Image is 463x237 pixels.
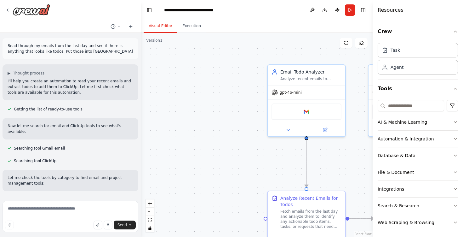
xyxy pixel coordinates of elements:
[378,186,404,192] div: Integrations
[378,181,458,197] button: Integrations
[378,131,458,147] button: Automation & Integration
[280,76,341,81] div: Analyze recent emails to identify actionable todo items, tasks, or action items that need to be c...
[8,43,133,54] p: Read through my emails from the last day and see if there is anything that looks like todos. Put ...
[8,123,133,134] p: Now let me search for email and ClickUp tools to see what's available:
[146,208,154,216] button: zoom out
[391,47,400,53] div: Task
[13,71,44,76] span: Thought process
[164,7,214,13] nav: breadcrumb
[378,219,434,226] div: Web Scraping & Browsing
[378,114,458,130] button: AI & Machine Learning
[8,175,133,186] p: Let me check the tools by category to find email and project management tools:
[303,140,310,187] g: Edge from ae90ed42-b1a8-4279-92d5-322e49cf4d72 to 265a3a7d-03fa-49b3-8a88-3c7be7ccb6b9
[267,64,346,137] div: Email Todo AnalyzerAnalyze recent emails to identify actionable todo items, tasks, or action item...
[378,152,415,159] div: Database & Data
[5,221,14,229] button: Improve this prompt
[14,198,78,203] span: Getting the list of tools categories
[355,232,372,236] a: React Flow attribution
[303,108,310,116] img: Google gmail
[307,126,343,134] button: Open in side panel
[13,4,50,15] img: Logo
[8,78,133,95] p: I'll help you create an automation to read your recent emails and extract todos to add them to Cl...
[14,158,56,163] span: Searching tool ClickUp
[280,69,341,75] div: Email Todo Analyzer
[378,214,458,231] button: Web Scraping & Browsing
[378,203,419,209] div: Search & Research
[144,20,177,33] button: Visual Editor
[117,222,127,228] span: Send
[378,80,458,98] button: Tools
[8,71,10,76] span: ▶
[378,198,458,214] button: Search & Research
[349,216,374,222] g: Edge from 265a3a7d-03fa-49b3-8a88-3c7be7ccb6b9 to 357c9c1d-b60a-43e3-98ca-585fdecca18c
[126,23,136,30] button: Start a new chat
[378,6,403,14] h4: Resources
[8,71,44,76] button: ▶Thought process
[14,107,83,112] span: Getting the list of ready-to-use tools
[359,6,368,15] button: Hide right sidebar
[146,216,154,224] button: fit view
[108,23,123,30] button: Switch to previous chat
[114,221,136,229] button: Send
[378,119,427,125] div: AI & Machine Learning
[378,164,458,181] button: File & Document
[104,221,112,229] button: Click to speak your automation idea
[146,199,154,208] button: zoom in
[145,6,154,15] button: Hide left sidebar
[378,147,458,164] button: Database & Data
[378,169,414,175] div: File & Document
[146,38,163,43] div: Version 1
[378,40,458,80] div: Crew
[378,23,458,40] button: Crew
[146,199,154,232] div: React Flow controls
[177,20,206,33] button: Execution
[378,136,434,142] div: Automation & Integration
[391,64,403,70] div: Agent
[94,221,102,229] button: Upload files
[146,224,154,232] button: toggle interactivity
[280,209,341,229] div: Fetch emails from the last day and analyze them to identify any actionable todo items, tasks, or ...
[280,195,341,208] div: Analyze Recent Emails for Todos
[280,90,302,95] span: gpt-4o-mini
[14,146,65,151] span: Searching tool Gmail email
